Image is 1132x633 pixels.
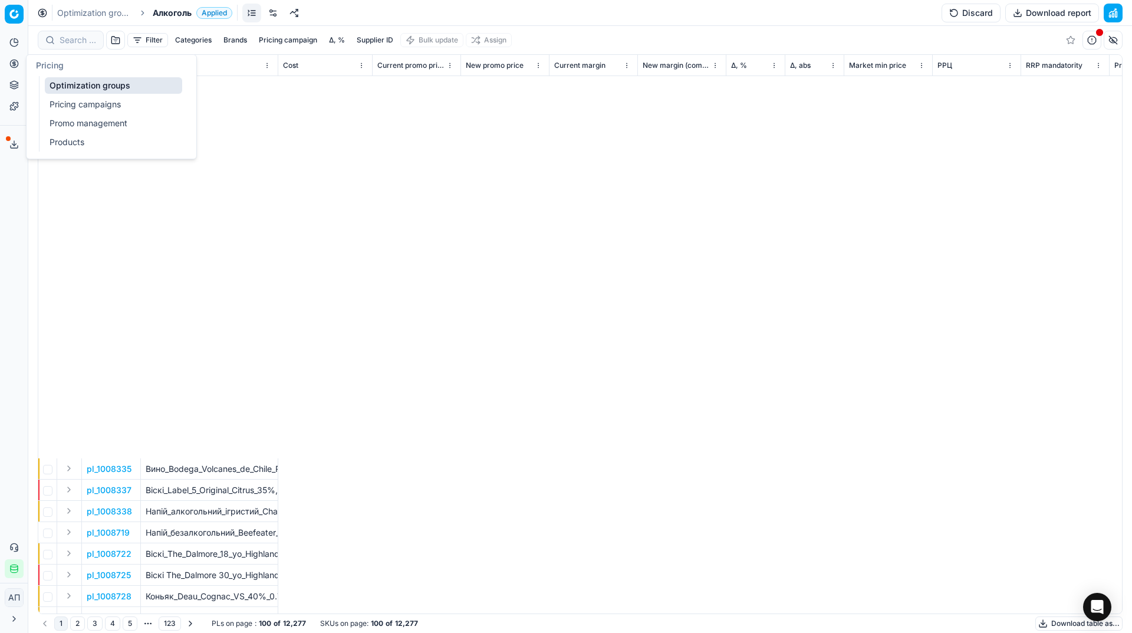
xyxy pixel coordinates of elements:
span: Market min price [849,61,906,70]
span: Applied [196,7,232,19]
span: New margin (common), % [643,61,709,70]
strong: 100 [259,619,271,628]
span: Pricing [36,60,64,70]
button: 123 [159,616,181,631]
span: Cost [283,61,298,70]
button: Brands [219,33,252,47]
span: АП [5,589,23,606]
button: Filter [127,33,168,47]
button: Assign [466,33,512,47]
a: Products [45,134,182,150]
button: Expand [62,483,76,497]
button: 4 [105,616,120,631]
p: Віскі The_Dalmore 30_уо_Highland_Single_Malt_Scotch_Whisky_43.8%_0.7_л_в_подарунковій_коробці [146,569,273,581]
span: Current margin [554,61,606,70]
nav: pagination [38,615,198,632]
span: New promo price [466,61,524,70]
strong: of [274,619,281,628]
p: Коньяк_Deau_Cognac_VS_40%_0.7_л_у_подарунковій_упаковці [146,591,273,602]
p: Віскі_The_Dalmore_18_уо_Highland_Single_Malt_Scotch_Whisky_43%_0.7_л_у_подарунковій_коробці [146,548,273,560]
button: Go to previous page [38,616,52,631]
button: Expand [62,504,76,518]
button: pl_1008729 [87,612,131,624]
button: Go to next page [183,616,198,631]
div: : [212,619,306,628]
strong: 100 [371,619,383,628]
span: RRP mandatority [1026,61,1082,70]
p: Віскі_Label_5_Original_Citrus_35%,_0.7_л [146,484,273,496]
button: Supplier ID [352,33,398,47]
button: pl_1008728 [87,591,131,602]
input: Search by SKU or title [60,34,96,46]
nav: breadcrumb [57,7,232,19]
button: pl_1008338 [87,506,132,517]
p: Коньяк_Deau_Cognac_VS_40%_0.7_л [146,612,273,624]
button: Expand [62,568,76,582]
span: Δ, % [731,61,747,70]
strong: 12,277 [283,619,306,628]
button: Download report [1005,4,1099,22]
button: pl_1008335 [87,463,131,475]
a: Optimization groups [45,77,182,94]
span: Алкоголь [153,7,192,19]
div: Open Intercom Messenger [1083,593,1111,621]
button: 5 [123,616,137,631]
button: Categories [170,33,216,47]
button: pl_1008337 [87,484,131,496]
a: Promo management [45,115,182,132]
a: Pricing campaigns [45,96,182,113]
button: Discard [942,4,1001,22]
span: PLs on page [212,619,252,628]
span: Current promo price [377,61,444,70]
button: pl_1008719 [87,527,130,539]
button: pl_1008722 [87,548,131,560]
button: Expand [62,525,76,539]
button: 3 [87,616,103,631]
button: Expand [62,461,76,475]
button: Expand [62,546,76,560]
button: Expand [62,610,76,624]
span: РРЦ [937,61,952,70]
button: Expand [62,589,76,603]
p: Напій_безалкогольний_Beefeater_0.0%_0.7_л_ [146,527,273,539]
button: Download table as... [1035,616,1123,631]
button: 2 [70,616,85,631]
button: Pricing campaign [254,33,322,47]
p: Вино_Bodega_Volcanes_de_Chile_Reserva_Sauvig_Blanc_13%_біле_сухе_0.75_л [146,463,273,475]
button: 1 [54,616,68,631]
button: Bulk update [400,33,463,47]
button: АП [5,588,24,607]
button: Δ, % [324,33,350,47]
strong: of [386,619,393,628]
span: АлкогольApplied [153,7,232,19]
span: Δ, abs [790,61,811,70]
strong: 12,277 [395,619,418,628]
a: Optimization groups [57,7,133,19]
button: pl_1008725 [87,569,131,581]
p: Напій_алкогольний_ігристий_Chamere_Kir_Royal_на_основі_вина_10.5_%_напівсолодкий_рожевий_0.2_л [146,506,273,517]
span: SKUs on page : [320,619,368,628]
